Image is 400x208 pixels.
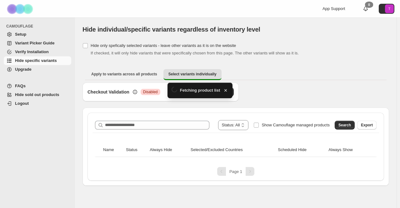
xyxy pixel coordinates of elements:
[180,87,220,94] span: Fetching product list
[15,67,32,72] span: Upgrade
[385,4,394,13] span: Avatar with initials T
[15,92,59,97] span: Hide sold out products
[365,2,373,8] div: 0
[15,32,26,37] span: Setup
[163,69,222,80] button: Select variants individually
[124,143,148,157] th: Status
[4,48,71,56] a: Verify Installation
[15,84,26,88] span: FAQs
[229,169,242,174] span: Page 1
[91,72,157,77] span: Apply to variants across all products
[143,89,158,94] span: Disabled
[86,69,162,79] button: Apply to variants across all products
[168,72,217,77] span: Select variants individually
[148,143,188,157] th: Always Hide
[4,65,71,74] a: Upgrade
[82,83,389,186] div: Select variants individually
[15,49,49,54] span: Verify Installation
[4,30,71,39] a: Setup
[101,143,124,157] th: Name
[82,26,260,33] span: Hide individual/specific variants regardless of inventory level
[335,121,355,129] button: Search
[322,6,345,11] span: App Support
[15,41,54,45] span: Variant Picker Guide
[361,123,373,128] span: Export
[388,7,391,11] text: T
[4,90,71,99] a: Hide sold out products
[91,51,299,55] span: If checked, it will only hide variants that were specifically chosen from this page. The other va...
[338,123,351,128] span: Search
[189,143,276,157] th: Selected/Excluded Countries
[92,167,379,176] nav: Pagination
[4,56,71,65] a: Hide specific variants
[4,99,71,108] a: Logout
[15,58,57,63] span: Hide specific variants
[5,0,36,18] img: Camouflage
[4,82,71,90] a: FAQs
[379,4,394,14] button: Avatar with initials T
[276,143,327,157] th: Scheduled Hide
[4,39,71,48] a: Variant Picker Guide
[357,121,377,129] button: Export
[362,6,369,12] a: 0
[87,89,129,95] h3: Checkout Validation
[91,43,236,48] span: Hide only spefically selected variants - leave other variants as it is on the website
[327,143,370,157] th: Always Show
[6,24,72,29] span: CAMOUFLAGE
[262,123,330,127] span: Show Camouflage managed products
[15,101,29,106] span: Logout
